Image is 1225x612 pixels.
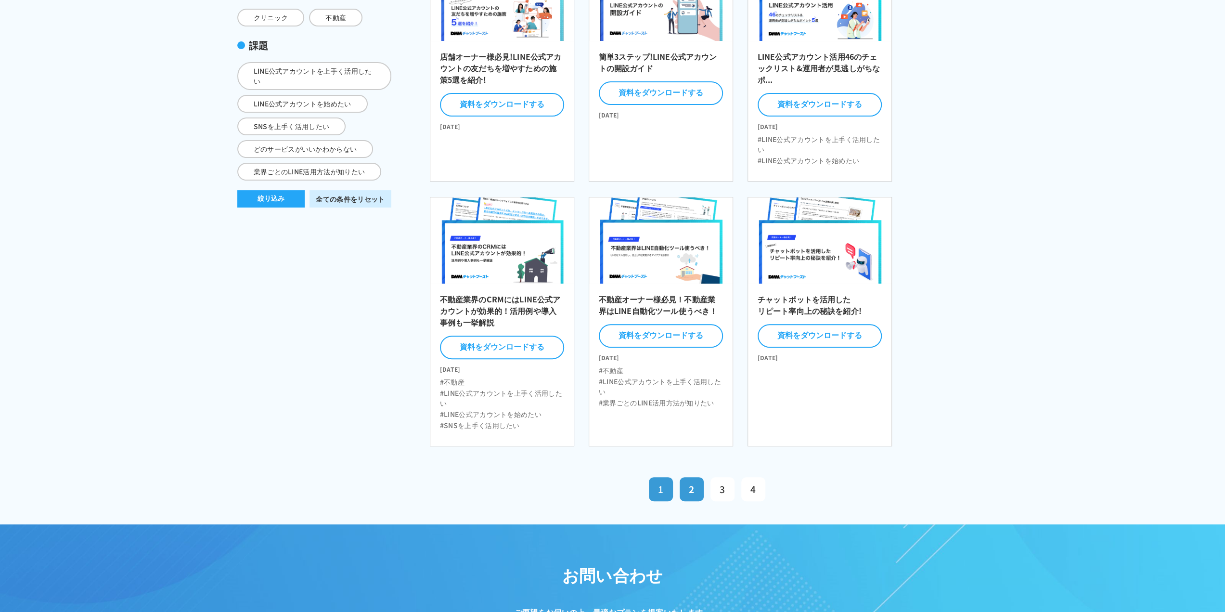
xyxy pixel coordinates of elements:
span: LINE公式アカウントを始めたい [237,95,368,113]
li: #LINE公式アカウントを上手く活用したい [599,377,723,397]
span: 業界ごとのLINE活用方法が知りたい [237,163,382,181]
a: 3 [710,477,735,501]
h2: 不動産業界のCRMにはLINE公式アカウントが効果的！活用例や導入事例も一挙解説 [440,293,564,334]
li: #不動産 [440,377,464,387]
span: 1 [658,482,663,495]
li: #LINE公式アカウントを上手く活用したい [440,388,564,408]
h2: お問い合わせ [324,563,902,587]
time: [DATE] [440,118,564,130]
li: #SNSを上手く活用したい [440,420,520,430]
h2: 店舗オーナー様必見!LINE公式アカウントの友だちを増やすための施策5選を紹介! [440,51,564,91]
button: 資料をダウンロードする [440,336,564,359]
time: [DATE] [599,107,723,119]
li: #LINE公式アカウントを始めたい [440,409,542,419]
a: チャットボットを活用したリピート率向上の秘訣を紹介! 資料をダウンロードする [DATE] [748,197,892,446]
span: どのサービスがいいかわからない [237,140,374,158]
time: [DATE] [758,118,882,130]
h2: 簡単3ステップ!LINE公式アカウントの開設ガイド [599,51,723,79]
a: 1 [649,477,673,501]
span: 2 [689,482,694,495]
h2: 不動産オーナー様必見！不動産業界はLINE自動化ツール使うべき！ [599,293,723,322]
span: LINE公式アカウントを上手く活用したい [237,62,391,90]
time: [DATE] [758,350,882,362]
li: #LINE公式アカウントを始めたい [758,156,859,166]
button: 資料をダウンロードする [440,93,564,117]
time: [DATE] [440,361,564,373]
h2: LINE公式アカウント活用46のチェックリスト&運用者が見逃しがちなポ... [758,51,882,91]
li: #不動産 [599,365,623,376]
li: #LINE公式アカウントを上手く活用したい [758,134,882,155]
span: 4 [750,482,756,495]
span: クリニック [237,9,305,26]
li: #業界ごとのLINE活用方法が知りたい [599,398,714,408]
a: 不動産オーナー様必見！不動産業界はLINE自動化ツール使うべき！ 資料をダウンロードする [DATE] #不動産#LINE公式アカウントを上手く活用したい#業界ごとのLINE活用方法が知りたい [589,197,733,446]
span: SNSを上手く活用したい [237,117,346,135]
span: 3 [720,482,725,495]
button: 資料をダウンロードする [599,81,723,105]
a: 全ての条件をリセット [309,190,391,208]
span: 不動産 [309,9,362,26]
a: 不動産業界のCRMにはLINE公式アカウントが効果的！活用例や導入事例も一挙解説 資料をダウンロードする [DATE] #不動産#LINE公式アカウントを上手く活用したい#LINE公式アカウント... [430,197,574,446]
button: 絞り込み [237,190,305,208]
button: 資料をダウンロードする [758,324,882,348]
a: 4 [741,477,765,501]
h2: チャットボットを活用した リピート率向上の秘訣を紹介! [758,293,882,322]
time: [DATE] [599,350,723,362]
div: 課題 [237,38,391,52]
button: 資料をダウンロードする [758,93,882,117]
button: 資料をダウンロードする [599,324,723,348]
